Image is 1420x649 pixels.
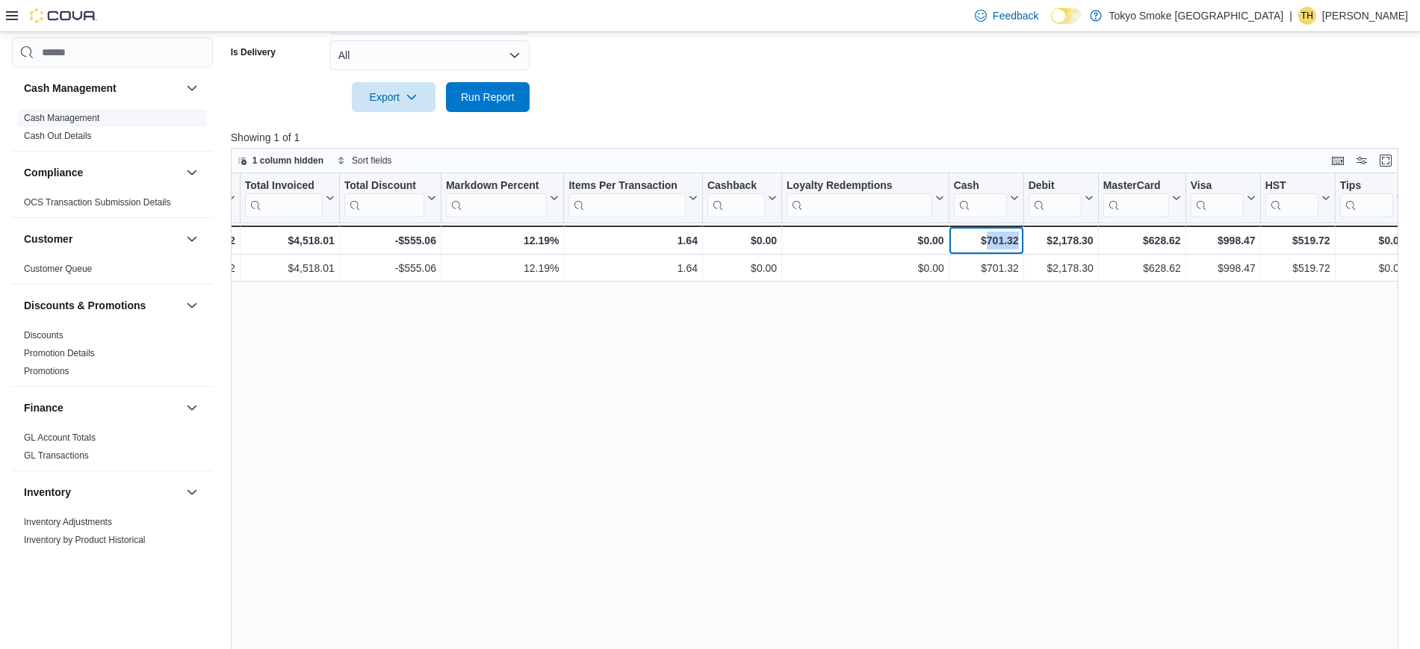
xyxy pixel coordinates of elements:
[24,450,89,461] a: GL Transactions
[30,8,97,23] img: Cova
[1190,179,1243,217] div: Visa
[24,400,63,415] h3: Finance
[244,179,322,217] div: Total Invoiced
[954,260,1019,278] div: $701.32
[344,260,436,278] div: -$555.06
[1329,152,1347,170] button: Keyboard shortcuts
[329,40,530,70] button: All
[446,179,547,193] div: Markdown Percent
[1339,232,1404,249] div: $0.00
[24,553,117,563] a: Inventory Count Details
[787,179,932,217] div: Loyalty Redemptions
[707,179,765,217] div: Cashback
[1051,24,1052,25] span: Dark Mode
[1289,7,1292,25] p: |
[183,296,201,314] button: Discounts & Promotions
[461,90,515,105] span: Run Report
[252,155,323,167] span: 1 column hidden
[1265,232,1330,249] div: $519.72
[1103,260,1181,278] div: $628.62
[446,179,559,217] button: Markdown Percent
[24,552,117,564] span: Inventory Count Details
[232,152,329,170] button: 1 column hidden
[344,179,424,193] div: Total Discount
[446,179,547,217] div: Markdown Percent
[1339,179,1392,217] div: Tips
[245,260,335,278] div: $4,518.01
[1265,260,1330,278] div: $519.72
[1028,232,1093,249] div: $2,178.30
[24,365,69,377] span: Promotions
[24,81,180,96] button: Cash Management
[24,534,146,546] span: Inventory by Product Historical
[183,230,201,248] button: Customer
[1051,8,1082,24] input: Dark Mode
[352,82,435,112] button: Export
[24,366,69,376] a: Promotions
[12,193,213,217] div: Compliance
[1339,179,1404,217] button: Tips
[707,260,777,278] div: $0.00
[707,179,765,193] div: Cashback
[24,232,180,246] button: Customer
[24,485,180,500] button: Inventory
[344,179,424,217] div: Total Discount
[361,82,427,112] span: Export
[1353,152,1371,170] button: Display options
[24,450,89,462] span: GL Transactions
[244,179,334,217] button: Total Invoiced
[1265,179,1318,217] div: HST
[344,232,436,249] div: -$555.06
[231,130,1410,145] p: Showing 1 of 1
[953,179,1006,193] div: Cash
[24,329,63,341] span: Discounts
[1103,179,1168,193] div: MasterCard
[12,109,213,151] div: Cash Management
[24,298,146,313] h3: Discounts & Promotions
[170,260,235,278] div: $519.72
[1265,179,1330,217] button: HST
[352,155,391,167] span: Sort fields
[1339,179,1392,193] div: Tips
[183,164,201,181] button: Compliance
[183,483,201,501] button: Inventory
[568,179,686,217] div: Items Per Transaction
[12,260,213,284] div: Customer
[244,179,322,193] div: Total Invoiced
[787,260,944,278] div: $0.00
[1028,179,1093,217] button: Debit
[1377,152,1395,170] button: Enter fullscreen
[953,232,1018,249] div: $701.32
[24,432,96,443] a: GL Account Totals
[1190,179,1243,193] div: Visa
[24,263,92,275] span: Customer Queue
[1103,179,1180,217] button: MasterCard
[1340,260,1405,278] div: $0.00
[24,535,146,545] a: Inventory by Product Historical
[24,516,112,528] span: Inventory Adjustments
[568,179,686,193] div: Items Per Transaction
[24,165,180,180] button: Compliance
[446,82,530,112] button: Run Report
[1028,179,1081,193] div: Debit
[24,347,95,359] span: Promotion Details
[787,179,932,193] div: Loyalty Redemptions
[1301,7,1313,25] span: TH
[446,232,559,249] div: 12.19%
[24,112,99,124] span: Cash Management
[24,348,95,358] a: Promotion Details
[953,179,1006,217] div: Cash
[344,179,436,217] button: Total Discount
[1103,179,1168,217] div: MasterCard
[24,330,63,341] a: Discounts
[1322,7,1408,25] p: [PERSON_NAME]
[969,1,1044,31] a: Feedback
[953,179,1018,217] button: Cash
[24,165,83,180] h3: Compliance
[568,260,698,278] div: 1.64
[24,400,180,415] button: Finance
[170,232,235,249] div: $519.72
[183,79,201,97] button: Cash Management
[1190,179,1255,217] button: Visa
[1298,7,1316,25] div: Trishauna Hyatt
